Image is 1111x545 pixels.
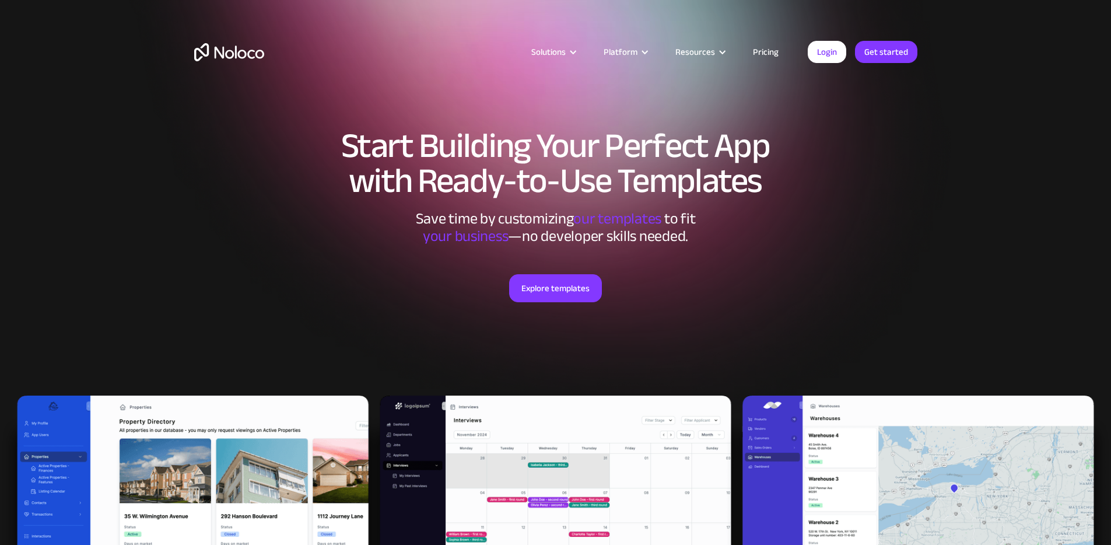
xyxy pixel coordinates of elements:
[194,43,264,61] a: home
[194,128,917,198] h1: Start Building Your Perfect App with Ready-to-Use Templates
[423,222,509,250] span: your business
[661,44,738,60] div: Resources
[589,44,661,60] div: Platform
[381,210,731,245] div: Save time by customizing to fit ‍ —no developer skills needed.
[808,41,846,63] a: Login
[855,41,917,63] a: Get started
[604,44,637,60] div: Platform
[531,44,566,60] div: Solutions
[517,44,589,60] div: Solutions
[509,274,602,302] a: Explore templates
[738,44,793,60] a: Pricing
[675,44,715,60] div: Resources
[573,204,661,233] span: our templates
